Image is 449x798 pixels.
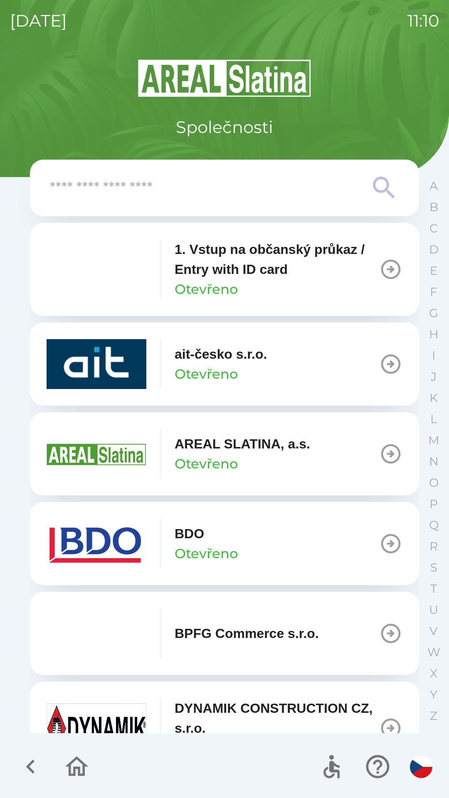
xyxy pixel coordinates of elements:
[423,557,444,578] button: S
[175,623,319,643] p: BPFG Commerce s.r.o.
[430,666,437,681] p: X
[10,8,67,33] p: [DATE]
[423,366,444,387] button: J
[430,560,437,575] p: S
[423,324,444,345] button: H
[175,544,238,564] p: Otevřeno
[423,303,444,324] button: G
[429,221,438,236] p: C
[423,621,444,642] button: V
[423,578,444,599] button: T
[30,412,419,495] button: AREAL SLATINA, a.s.Otevřeno
[423,175,444,197] button: A
[423,281,444,303] button: F
[30,223,419,316] button: 1. Vstup na občanský průkaz / Entry with ID cardOtevřeno
[429,454,439,469] p: N
[431,369,437,384] p: J
[47,703,146,753] img: 9aa1c191-0426-4a03-845b-4981a011e109.jpeg
[47,608,146,658] img: f3b1b367-54a7-43c8-9d7e-84e812667233.png
[423,663,444,684] button: X
[30,323,419,406] button: ait-česko s.r.o.Otevřeno
[428,433,439,448] p: M
[423,197,444,218] button: B
[423,218,444,239] button: C
[30,502,419,585] button: BDOOtevřeno
[423,387,444,409] button: K
[423,684,444,705] button: Y
[423,705,444,727] button: Z
[30,592,419,675] button: BPFG Commerce s.r.o.
[30,682,419,775] button: DYNAMIK CONSTRUCTION CZ, s.r.o.Otevřeno
[423,260,444,281] button: E
[423,536,444,557] button: R
[423,515,444,536] button: Q
[30,58,419,98] img: Logo
[423,409,444,430] button: L
[176,115,273,140] p: Společnosti
[430,285,437,299] p: F
[423,642,444,663] button: W
[432,348,435,363] p: I
[429,475,439,490] p: O
[175,698,379,738] p: DYNAMIK CONSTRUCTION CZ, s.r.o.
[407,8,439,33] p: 11:10
[175,239,379,279] p: 1. Vstup na občanský průkaz / Entry with ID card
[175,279,238,299] p: Otevřeno
[429,624,438,638] p: V
[423,345,444,366] button: I
[47,429,146,479] img: aad3f322-fb90-43a2-be23-5ead3ef36ce5.png
[47,339,146,389] img: 40b5cfbb-27b1-4737-80dc-99d800fbabba.png
[410,756,432,778] img: cs flag
[429,518,439,532] p: Q
[429,179,438,193] p: A
[429,306,438,320] p: G
[175,524,204,544] p: BDO
[429,327,439,342] p: H
[429,391,438,405] p: K
[47,244,146,294] img: 93ea42ec-2d1b-4d6e-8f8a-bdbb4610bcc3.png
[423,239,444,260] button: D
[175,434,310,454] p: AREAL SLATINA, a.s.
[47,519,146,569] img: ae7449ef-04f1-48ed-85b5-e61960c78b50.png
[429,200,438,214] p: B
[430,412,437,426] p: L
[430,264,438,278] p: E
[423,599,444,621] button: U
[430,709,437,723] p: Z
[423,472,444,493] button: O
[429,497,438,511] p: P
[430,687,437,702] p: Y
[429,603,438,617] p: U
[175,364,238,384] p: Otevřeno
[423,451,444,472] button: N
[429,242,439,257] p: D
[427,645,440,660] p: W
[423,493,444,515] button: P
[423,430,444,451] button: M
[175,344,267,364] p: ait-česko s.r.o.
[429,539,438,554] p: R
[175,454,238,474] p: Otevřeno
[430,581,437,596] p: T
